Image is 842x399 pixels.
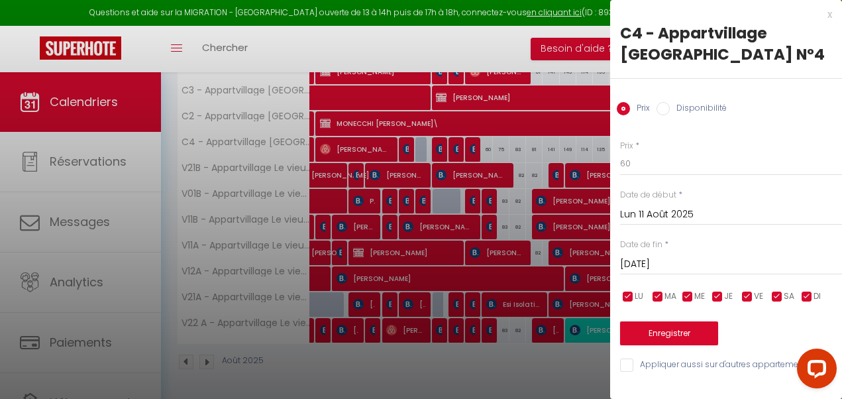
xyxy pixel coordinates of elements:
iframe: LiveChat chat widget [786,343,842,399]
label: Date de début [620,189,676,201]
span: ME [694,290,705,303]
span: SA [784,290,794,303]
label: Prix [630,102,650,117]
label: Disponibilité [670,102,727,117]
span: VE [754,290,763,303]
span: LU [635,290,643,303]
span: DI [814,290,821,303]
div: x [610,7,832,23]
span: JE [724,290,733,303]
span: MA [664,290,676,303]
button: Enregistrer [620,321,718,345]
div: C4 - Appartvillage [GEOGRAPHIC_DATA] N°4 [620,23,832,65]
label: Date de fin [620,239,662,251]
label: Prix [620,140,633,152]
